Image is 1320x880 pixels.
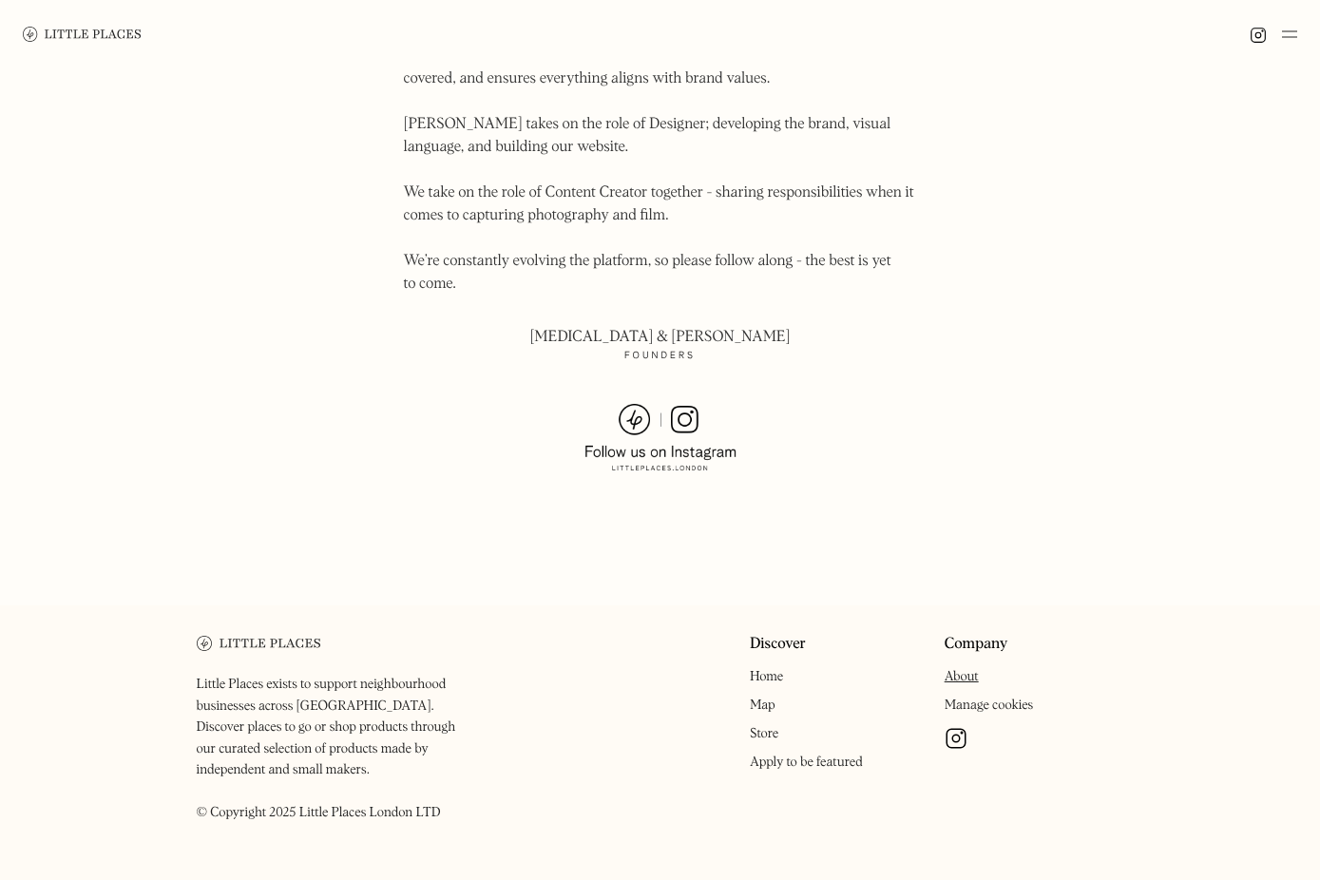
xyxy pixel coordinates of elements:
[945,670,979,683] a: About
[404,326,917,373] p: [MEDICAL_DATA] & [PERSON_NAME]
[945,698,1034,712] a: Manage cookies
[750,636,806,654] a: Discover
[750,756,863,769] a: Apply to be featured
[624,345,696,368] strong: Founders
[750,670,783,683] a: Home
[750,727,778,740] a: Store
[945,636,1008,654] a: Company
[197,674,475,823] p: Little Places exists to support neighbourhood businesses across [GEOGRAPHIC_DATA]. Discover place...
[750,698,775,712] a: Map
